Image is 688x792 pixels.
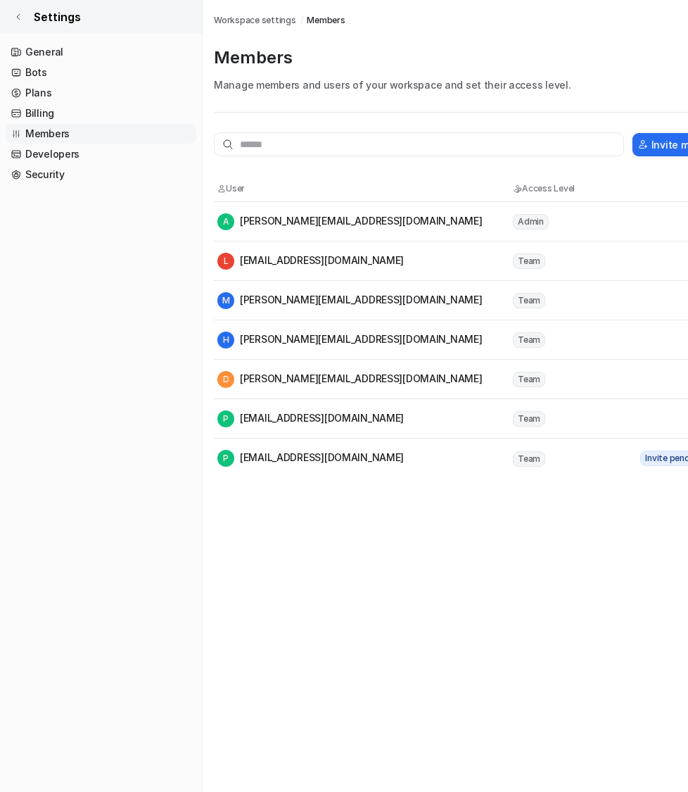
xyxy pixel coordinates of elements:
a: Developers [6,144,196,164]
span: Team [513,411,545,427]
span: D [217,371,234,388]
span: Team [513,253,545,269]
th: Access Level [512,182,639,196]
a: Members [6,124,196,144]
span: H [217,332,234,348]
a: Billing [6,103,196,123]
div: [PERSON_NAME][EMAIL_ADDRESS][DOMAIN_NAME] [217,371,483,388]
span: / [300,14,303,27]
div: [PERSON_NAME][EMAIL_ADDRESS][DOMAIN_NAME] [217,332,483,348]
div: [PERSON_NAME][EMAIL_ADDRESS][DOMAIN_NAME] [217,213,483,230]
a: Workspace settings [214,14,296,27]
a: Plans [6,83,196,103]
a: Security [6,165,196,184]
span: Settings [34,8,81,25]
div: [EMAIL_ADDRESS][DOMAIN_NAME] [217,410,404,427]
span: Team [513,332,545,348]
span: M [217,292,234,309]
span: Team [513,451,545,467]
span: P [217,410,234,427]
a: Bots [6,63,196,82]
div: [EMAIL_ADDRESS][DOMAIN_NAME] [217,450,404,467]
img: Access Level [513,184,522,193]
div: [EMAIL_ADDRESS][DOMAIN_NAME] [217,253,404,270]
span: Team [513,293,545,308]
span: Admin [513,214,549,230]
span: L [217,253,234,270]
div: [PERSON_NAME][EMAIL_ADDRESS][DOMAIN_NAME] [217,292,483,309]
span: Team [513,372,545,387]
a: General [6,42,196,62]
img: User [217,184,226,193]
span: A [217,213,234,230]
th: User [217,182,512,196]
a: Members [307,14,345,27]
span: P [217,450,234,467]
